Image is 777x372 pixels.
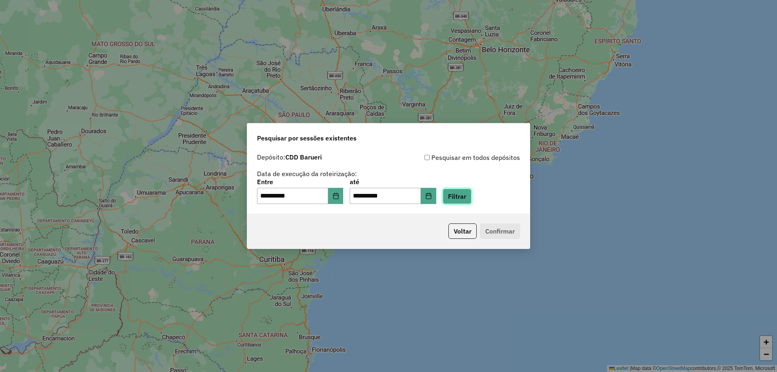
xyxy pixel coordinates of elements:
button: Choose Date [328,188,344,204]
strong: CDD Barueri [285,153,322,161]
label: até [350,177,436,187]
label: Data de execução da roteirização: [257,169,357,179]
span: Pesquisar por sessões existentes [257,133,357,143]
button: Choose Date [421,188,436,204]
label: Entre [257,177,343,187]
button: Voltar [448,223,477,239]
label: Depósito: [257,152,322,162]
button: Filtrar [443,189,471,204]
div: Pesquisar em todos depósitos [388,153,520,162]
